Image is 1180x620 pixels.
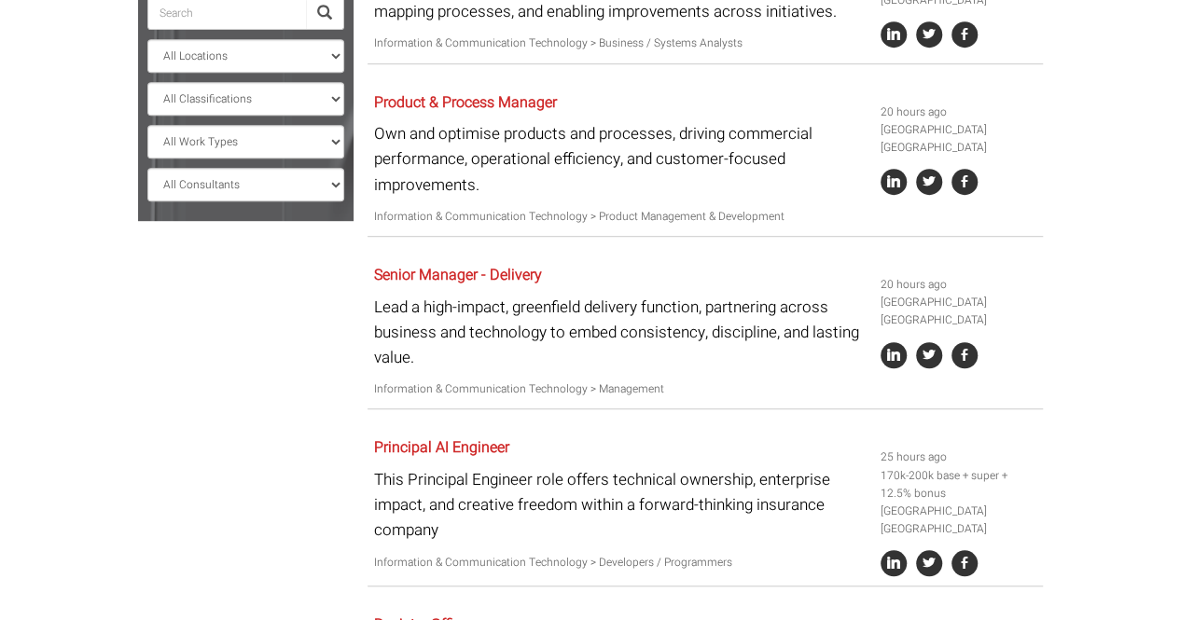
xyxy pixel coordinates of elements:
li: [GEOGRAPHIC_DATA] [GEOGRAPHIC_DATA] [881,294,1035,329]
a: Principal AI Engineer [374,436,509,459]
p: Lead a high-impact, greenfield delivery function, partnering across business and technology to em... [374,295,867,371]
a: Product & Process Manager [374,91,557,114]
p: Information & Communication Technology > Developers / Programmers [374,554,867,572]
li: 20 hours ago [881,103,1035,121]
li: 170k-200k base + super + 12.5% bonus [881,467,1035,503]
li: 25 hours ago [881,448,1035,466]
p: Information & Communication Technology > Business / Systems Analysts [374,34,867,52]
p: Information & Communication Technology > Product Management & Development [374,208,867,226]
p: Information & Communication Technology > Management [374,380,867,398]
li: 20 hours ago [881,276,1035,294]
li: [GEOGRAPHIC_DATA] [GEOGRAPHIC_DATA] [881,503,1035,538]
a: Senior Manager - Delivery [374,264,542,286]
p: Own and optimise products and processes, driving commercial performance, operational efficiency, ... [374,121,867,198]
p: This Principal Engineer role offers technical ownership, enterprise impact, and creative freedom ... [374,467,867,544]
li: [GEOGRAPHIC_DATA] [GEOGRAPHIC_DATA] [881,121,1035,157]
